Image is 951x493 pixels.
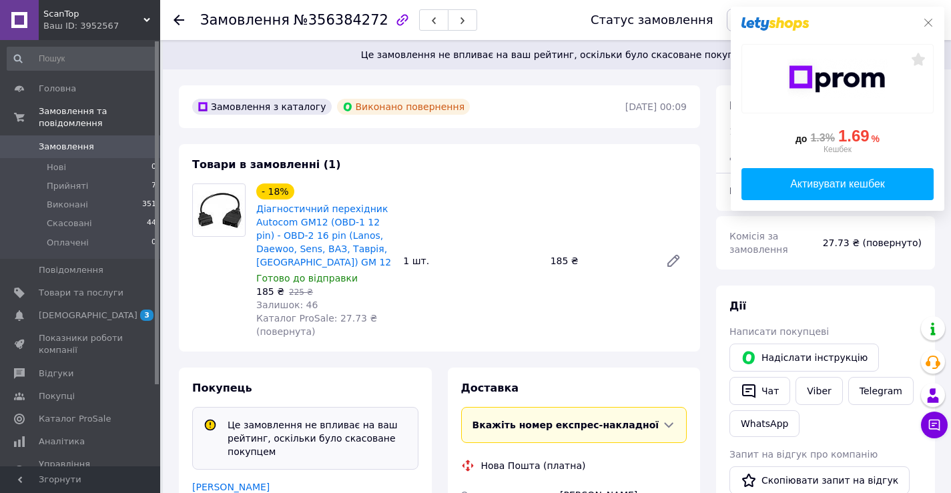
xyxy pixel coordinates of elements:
span: 225 ₴ [289,288,313,297]
span: Каталог ProSale [39,413,111,425]
span: 27.73 ₴ (повернуто) [823,237,922,248]
div: Статус замовлення [591,13,713,27]
button: Чат [729,377,790,405]
span: 7 [151,180,156,192]
span: Запит на відгук про компанію [729,449,878,460]
span: Залишок: 46 [256,300,318,310]
span: Замовлення [39,141,94,153]
span: Замовлення та повідомлення [39,105,160,129]
span: Прийняті [47,180,88,192]
span: 185 ₴ [256,286,284,297]
span: Товари та послуги [39,287,123,299]
span: Покупець [192,382,252,394]
span: Управління сайтом [39,458,123,482]
span: 44 [147,217,156,229]
div: Нова Пошта (платна) [478,459,589,472]
a: Редагувати [660,248,687,274]
span: Написати покупцеві [729,326,829,337]
span: Відгуки [39,368,73,380]
span: Замовлення [200,12,290,28]
a: Viber [796,377,842,405]
span: Готово до відправки [256,273,358,284]
span: №356384272 [294,12,388,28]
div: 1 шт. [398,252,545,270]
div: Ваш ID: 3952567 [43,20,160,32]
span: Повідомлення [39,264,103,276]
span: Товари в замовленні (1) [192,158,341,171]
input: Пошук [7,47,157,71]
span: Всього до сплати [729,185,816,196]
span: Покупці [39,390,75,402]
button: Надіслати інструкцію [729,344,879,372]
span: Показники роботи компанії [39,332,123,356]
span: Вкажіть номер експрес-накладної [472,420,659,430]
span: Доставка [729,150,775,161]
span: 351 [142,199,156,211]
span: Дії [729,300,746,312]
span: [DEMOGRAPHIC_DATA] [39,310,137,322]
span: Всього [729,99,771,112]
div: Замовлення з каталогу [192,99,332,115]
button: Чат з покупцем [921,412,948,438]
span: Комісія за замовлення [729,231,788,255]
div: 185 ₴ [545,252,655,270]
a: Telegram [848,377,914,405]
div: Повернутися назад [174,13,184,27]
span: Оплачені [47,237,89,249]
a: WhatsApp [729,410,800,437]
span: Доставка [461,382,519,394]
span: 1 товар [729,126,767,137]
span: ScanTop [43,8,143,20]
div: Виконано повернення [337,99,470,115]
a: [PERSON_NAME] [192,482,270,492]
time: [DATE] 00:09 [625,101,687,112]
span: 3 [140,310,153,321]
span: Аналітика [39,436,85,448]
span: Скасовані [47,217,92,229]
span: Виконані [47,199,88,211]
div: - 18% [256,183,294,199]
img: Діагностичний перехідник Autocom GM12 (OBD-1 12 pin) - OBD-2 16 pin (Lanos, Daewoo, Sens, ВАЗ, Та... [193,191,245,229]
a: Діагностичний перехідник Autocom GM12 (OBD-1 12 pin) - OBD-2 16 pin (Lanos, Daewoo, Sens, ВАЗ, Та... [256,203,391,268]
span: 0 [151,161,156,173]
span: Каталог ProSale: 27.73 ₴ (повернута) [256,313,377,337]
span: 0 [151,237,156,249]
span: Головна [39,83,76,95]
div: Це замовлення не впливає на ваш рейтинг, оскільки було скасоване покупцем [222,418,412,458]
span: Це замовлення не впливає на ваш рейтинг, оскільки було скасоване покупцем [179,48,935,61]
span: Нові [47,161,66,173]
